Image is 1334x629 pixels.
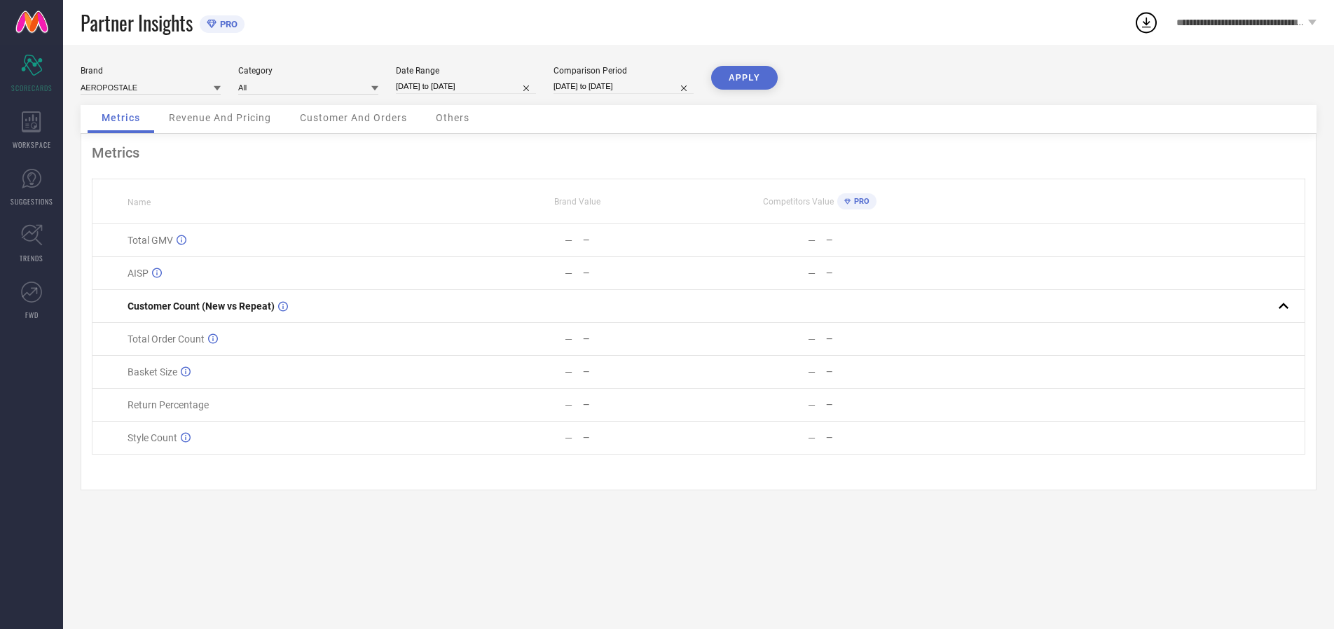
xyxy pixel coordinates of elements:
span: Brand Value [554,197,600,207]
div: — [808,366,816,378]
div: — [808,432,816,443]
div: Date Range [396,66,536,76]
div: — [826,367,941,377]
span: Partner Insights [81,8,193,37]
div: — [583,400,698,410]
div: — [565,268,572,279]
div: — [826,433,941,443]
div: Open download list [1134,10,1159,35]
div: Metrics [92,144,1305,161]
span: Customer And Orders [300,112,407,123]
span: WORKSPACE [13,139,51,150]
div: — [808,399,816,410]
span: PRO [851,197,869,206]
span: Return Percentage [128,399,209,410]
span: Basket Size [128,366,177,378]
div: Comparison Period [553,66,694,76]
div: — [826,334,941,344]
div: — [565,399,572,410]
span: Competitors Value [763,197,834,207]
div: — [808,235,816,246]
div: — [565,366,572,378]
div: — [583,268,698,278]
div: — [583,433,698,443]
span: SUGGESTIONS [11,196,53,207]
div: — [565,235,572,246]
span: TRENDS [20,253,43,263]
div: — [826,268,941,278]
span: SCORECARDS [11,83,53,93]
div: — [826,235,941,245]
div: — [565,432,572,443]
input: Select comparison period [553,79,694,94]
div: Brand [81,66,221,76]
span: Total Order Count [128,333,205,345]
span: Others [436,112,469,123]
span: AISP [128,268,149,279]
span: Style Count [128,432,177,443]
div: — [808,268,816,279]
button: APPLY [711,66,778,90]
span: Name [128,198,151,207]
div: — [826,400,941,410]
div: — [565,333,572,345]
div: — [583,367,698,377]
span: PRO [216,19,238,29]
span: Metrics [102,112,140,123]
input: Select date range [396,79,536,94]
span: Revenue And Pricing [169,112,271,123]
span: FWD [25,310,39,320]
span: Total GMV [128,235,173,246]
div: — [808,333,816,345]
div: — [583,235,698,245]
span: Customer Count (New vs Repeat) [128,300,275,312]
div: — [583,334,698,344]
div: Category [238,66,378,76]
